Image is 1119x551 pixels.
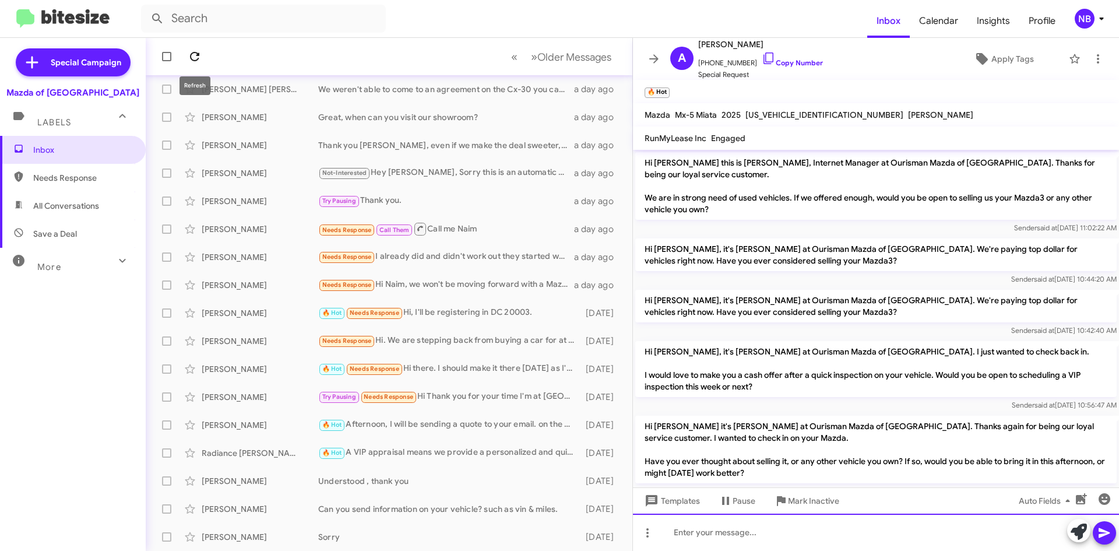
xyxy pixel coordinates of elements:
span: Older Messages [537,51,611,64]
span: Needs Response [322,226,372,234]
div: [PERSON_NAME] [202,279,318,291]
p: Hi [PERSON_NAME], it's [PERSON_NAME] at Ourisman Mazda of [GEOGRAPHIC_DATA]. We're paying top dol... [635,290,1117,322]
a: Inbox [867,4,910,38]
a: Calendar [910,4,967,38]
span: Sender [DATE] 10:56:47 AM [1012,401,1117,409]
div: a day ago [574,83,623,95]
div: [PERSON_NAME] [202,223,318,235]
div: Can you send information on your vehicle? such as vin & miles. [318,503,580,515]
div: [DATE] [580,391,623,403]
a: Profile [1019,4,1065,38]
span: RunMyLease Inc [645,133,706,143]
nav: Page navigation example [505,45,618,69]
span: Mx-5 Miata [675,110,717,120]
button: Mark Inactive [765,490,849,511]
span: « [511,50,518,64]
span: Pause [733,490,755,511]
div: a day ago [574,251,623,263]
div: Hi. We are stepping back from buying a car for at least a year. [318,334,580,348]
span: Special Campaign [51,57,121,68]
span: 🔥 Hot [322,365,342,373]
span: Sender [DATE] 10:42:40 AM [1011,326,1117,335]
span: Inbox [33,144,132,156]
span: said at [1037,223,1057,232]
div: We weren't able to come to an agreement on the Cx-30 you came to see? [318,83,574,95]
span: 🔥 Hot [322,421,342,429]
div: [DATE] [580,503,623,515]
div: a day ago [574,167,623,179]
div: I already did and didn't work out they started working on a deal for a new one told me to drive t... [318,250,574,264]
div: [PERSON_NAME] [202,391,318,403]
span: All Conversations [33,200,99,212]
p: Hi [PERSON_NAME] it's [PERSON_NAME] at Ourisman Mazda of [GEOGRAPHIC_DATA]. Thanks again for bein... [635,416,1117,483]
span: Needs Response [33,172,132,184]
div: [DATE] [580,335,623,347]
span: Insights [967,4,1019,38]
div: [PERSON_NAME] [202,419,318,431]
div: NB [1075,9,1095,29]
div: [PERSON_NAME] [202,167,318,179]
div: Understood , thank you [318,475,580,487]
span: Needs Response [350,365,399,373]
div: [PERSON_NAME] [PERSON_NAME] [202,83,318,95]
input: Search [141,5,386,33]
div: Thank you [PERSON_NAME], even if we make the deal sweeter, you would pass? [318,139,574,151]
div: Sorry [318,531,580,543]
span: said at [1034,275,1054,283]
span: Not-Interested [322,169,367,177]
span: said at [1034,326,1054,335]
span: Needs Response [322,337,372,345]
span: Needs Response [322,281,372,289]
span: 🔥 Hot [322,449,342,457]
div: [PERSON_NAME] [202,335,318,347]
button: Previous [504,45,525,69]
span: Sender [DATE] 10:44:20 AM [1011,275,1117,283]
div: Hi Thank you for your time I'm at [GEOGRAPHIC_DATA] right now I will send you a text when I get back [318,390,580,403]
div: [PERSON_NAME] [202,475,318,487]
div: A VIP appraisal means we provide a personalized and quick evaluation of your vehicle, ensuring yo... [318,446,580,459]
span: Save a Deal [33,228,77,240]
span: [US_VEHICLE_IDENTIFICATION_NUMBER] [745,110,903,120]
span: Needs Response [322,253,372,261]
button: NB [1065,9,1106,29]
div: [DATE] [580,363,623,375]
span: Mazda [645,110,670,120]
span: Sender [DATE] 11:02:28 AM [1014,487,1117,496]
span: Call Them [379,226,410,234]
div: Hey [PERSON_NAME], Sorry this is an automatic message. The car has been sold. Are you looking for... [318,166,574,180]
button: Apply Tags [944,48,1063,69]
button: Templates [633,490,709,511]
div: Hi Naim, we won't be moving forward with a Mazda purchase at this time. I'll circle back to you a... [318,278,574,292]
span: Labels [37,117,71,128]
div: a day ago [574,195,623,207]
p: Hi [PERSON_NAME] this is [PERSON_NAME], Internet Manager at Ourisman Mazda of [GEOGRAPHIC_DATA]. ... [635,152,1117,220]
button: Pause [709,490,765,511]
div: Afternoon, I will be sending a quote to your email. on the Miata. Please let me know if you recei... [318,418,580,431]
div: [DATE] [580,307,623,319]
div: [PERSON_NAME] [202,251,318,263]
div: a day ago [574,111,623,123]
div: a day ago [574,279,623,291]
div: [DATE] [580,447,623,459]
div: [PERSON_NAME] [202,139,318,151]
p: Hi [PERSON_NAME], it's [PERSON_NAME] at Ourisman Mazda of [GEOGRAPHIC_DATA]. We're paying top dol... [635,238,1117,271]
div: Call me Naim [318,222,574,236]
a: Copy Number [762,58,823,67]
div: a day ago [574,223,623,235]
div: [DATE] [580,475,623,487]
span: Mark Inactive [788,490,839,511]
div: Thank you. [318,194,574,208]
div: Great, when can you visit our showroom? [318,111,574,123]
span: Apply Tags [991,48,1034,69]
span: Sender [DATE] 11:02:22 AM [1014,223,1117,232]
div: [DATE] [580,419,623,431]
span: 2025 [722,110,741,120]
div: Mazda of [GEOGRAPHIC_DATA] [6,87,139,99]
span: Auto Fields [1019,490,1075,511]
span: More [37,262,61,272]
div: Hi, I'll be registering in DC 20003. [318,306,580,320]
span: [PERSON_NAME] [908,110,973,120]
